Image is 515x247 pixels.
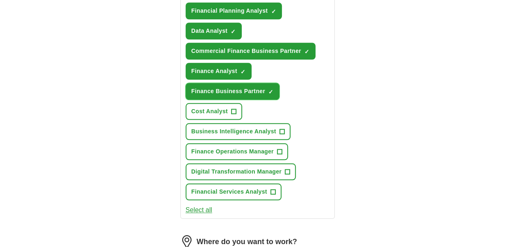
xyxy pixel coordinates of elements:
button: Financial Services Analyst [186,183,281,200]
span: ✓ [271,8,276,15]
span: ✓ [240,69,245,75]
button: Finance Analyst✓ [186,63,252,80]
span: ✓ [268,89,273,95]
span: Commercial Finance Business Partner [191,47,301,55]
span: Data Analyst [191,27,228,35]
button: Cost Analyst [186,103,242,120]
span: Business Intelligence Analyst [191,127,276,136]
button: Data Analyst✓ [186,23,242,39]
button: Select all [186,205,212,215]
span: Finance Analyst [191,67,237,75]
button: Finance Operations Manager [186,143,288,160]
button: Digital Transformation Manager [186,163,296,180]
span: ✓ [304,48,309,55]
span: Finance Business Partner [191,87,265,96]
button: Financial Planning Analyst✓ [186,2,282,19]
span: ✓ [231,28,236,35]
span: Finance Operations Manager [191,147,274,156]
button: Finance Business Partner✓ [186,83,279,100]
button: Commercial Finance Business Partner✓ [186,43,315,59]
button: Business Intelligence Analyst [186,123,290,140]
span: Financial Services Analyst [191,188,267,196]
span: Cost Analyst [191,107,228,116]
span: Financial Planning Analyst [191,7,268,15]
span: Digital Transformation Manager [191,167,282,176]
